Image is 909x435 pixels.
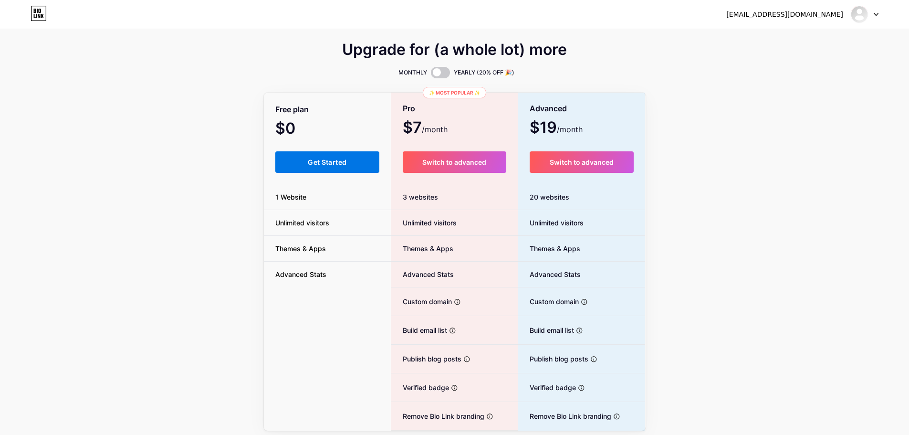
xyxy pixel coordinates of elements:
span: Unlimited visitors [391,218,457,228]
span: Switch to advanced [422,158,486,166]
span: /month [422,124,448,135]
span: Unlimited visitors [518,218,584,228]
span: Verified badge [391,382,449,393]
span: Themes & Apps [391,244,453,254]
span: Advanced Stats [264,269,338,279]
span: Free plan [275,101,309,118]
span: Custom domain [518,297,579,307]
img: osama9 [850,5,868,23]
span: $7 [403,122,448,135]
span: Upgrade for (a whole lot) more [342,44,567,55]
span: Remove Bio Link branding [391,411,484,421]
span: Themes & Apps [264,244,337,254]
span: Unlimited visitors [264,218,341,228]
span: /month [557,124,583,135]
span: Publish blog posts [391,354,461,364]
div: 3 websites [391,184,518,210]
span: Remove Bio Link branding [518,411,611,421]
span: Build email list [391,325,447,335]
span: Advanced [530,100,567,117]
div: [EMAIL_ADDRESS][DOMAIN_NAME] [726,10,843,20]
span: Switch to advanced [550,158,614,166]
span: $0 [275,123,321,136]
span: Pro [403,100,415,117]
div: ✨ Most popular ✨ [423,87,486,98]
span: Advanced Stats [391,269,454,279]
button: Get Started [275,151,380,173]
span: Custom domain [391,297,452,307]
span: Advanced Stats [518,269,581,279]
button: Switch to advanced [530,151,634,173]
span: Publish blog posts [518,354,588,364]
span: MONTHLY [398,68,427,77]
span: Get Started [308,158,346,166]
span: Verified badge [518,382,576,393]
span: Build email list [518,325,574,335]
span: Themes & Apps [518,244,580,254]
span: $19 [530,122,583,135]
span: YEARLY (20% OFF 🎉) [454,68,514,77]
span: 1 Website [264,192,318,202]
button: Switch to advanced [403,151,506,173]
div: 20 websites [518,184,646,210]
